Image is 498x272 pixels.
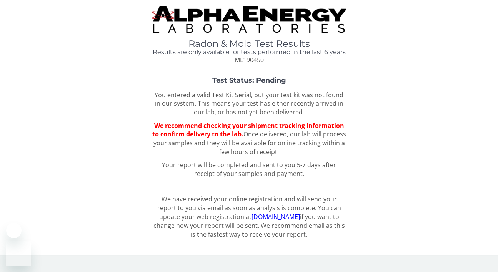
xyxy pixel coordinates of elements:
p: Once delivered, our lab will process your samples and they will be available for online tracking ... [152,121,346,156]
span: We recommend checking your shipment tracking information to confirm delivery to the lab. [152,121,344,139]
a: [DOMAIN_NAME] [251,212,300,221]
h1: Radon & Mold Test Results [152,39,346,49]
p: We have received your online registration and will send your report to you via email as soon as a... [152,195,346,239]
img: TightCrop.jpg [152,6,346,33]
p: Your report will be completed and sent to you 5-7 days after receipt of your samples and payment. [152,161,346,178]
p: You entered a valid Test Kit Serial, but your test kit was not found in our system. This means yo... [152,91,346,117]
iframe: Close message [6,223,22,238]
h4: Results are only available for tests performed in the last 6 years [152,49,346,56]
span: ML190450 [235,56,264,64]
strong: Test Status: Pending [212,76,286,85]
iframe: Button to launch messaging window [6,241,31,266]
